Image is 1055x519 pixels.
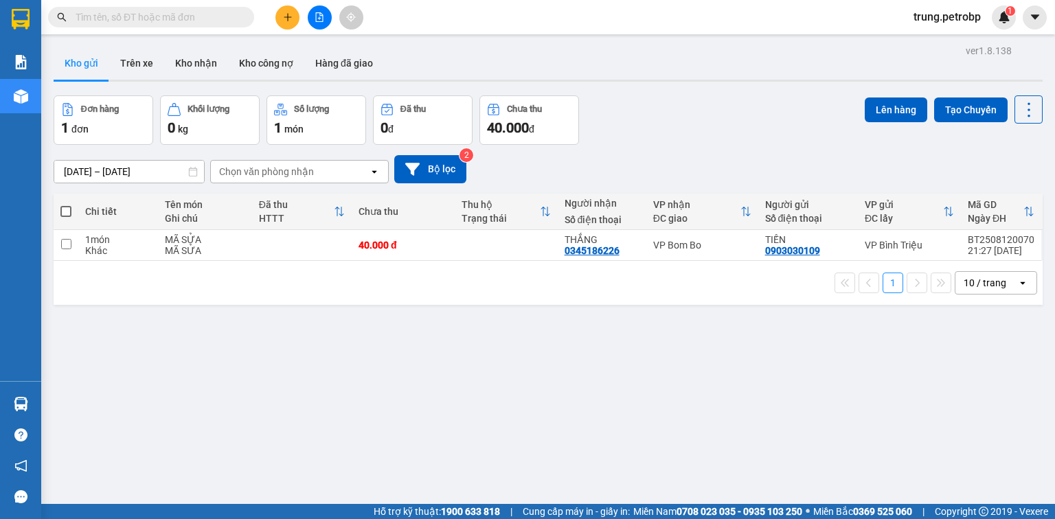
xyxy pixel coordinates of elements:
[806,509,810,514] span: ⚪️
[14,397,28,411] img: warehouse-icon
[294,104,329,114] div: Số lượng
[653,213,740,224] div: ĐC giao
[315,12,324,22] span: file-add
[968,213,1023,224] div: Ngày ĐH
[883,273,903,293] button: 1
[529,124,534,135] span: đ
[1023,5,1047,30] button: caret-down
[54,47,109,80] button: Kho gửi
[388,124,394,135] span: đ
[178,124,188,135] span: kg
[304,47,384,80] button: Hàng đã giao
[979,507,988,516] span: copyright
[109,47,164,80] button: Trên xe
[565,245,620,256] div: 0345186226
[359,240,448,251] div: 40.000 đ
[14,490,27,503] span: message
[565,198,639,209] div: Người nhận
[653,240,751,251] div: VP Bom Bo
[54,161,204,183] input: Select a date range.
[165,199,245,210] div: Tên món
[487,119,529,136] span: 40.000
[308,5,332,30] button: file-add
[460,148,473,162] sup: 2
[275,5,299,30] button: plus
[934,97,1008,122] button: Tạo Chuyến
[14,55,28,69] img: solution-icon
[339,5,363,30] button: aim
[765,245,820,256] div: 0903030109
[284,124,304,135] span: món
[259,199,334,210] div: Đã thu
[252,194,352,230] th: Toggle SortBy
[853,506,912,517] strong: 0369 525 060
[283,12,293,22] span: plus
[188,104,229,114] div: Khối lượng
[12,9,30,30] img: logo-vxr
[633,504,802,519] span: Miền Nam
[266,95,366,145] button: Số lượng1món
[81,104,119,114] div: Đơn hàng
[1017,277,1028,288] svg: open
[479,95,579,145] button: Chưa thu40.000đ
[14,428,27,441] span: question-circle
[85,234,151,245] div: 1 món
[160,95,260,145] button: Khối lượng0kg
[374,504,500,519] span: Hỗ trợ kỹ thuật:
[400,104,426,114] div: Đã thu
[359,206,448,217] div: Chưa thu
[964,276,1006,290] div: 10 / trang
[677,506,802,517] strong: 0708 023 035 - 0935 103 250
[71,124,89,135] span: đơn
[462,199,540,210] div: Thu hộ
[966,43,1012,58] div: ver 1.8.138
[381,119,388,136] span: 0
[922,504,924,519] span: |
[858,194,961,230] th: Toggle SortBy
[968,234,1034,245] div: BT2508120070
[998,11,1010,23] img: icon-new-feature
[14,89,28,104] img: warehouse-icon
[165,234,245,245] div: MÃ SỬA
[61,119,69,136] span: 1
[76,10,238,25] input: Tìm tên, số ĐT hoặc mã đơn
[85,245,151,256] div: Khác
[813,504,912,519] span: Miền Bắc
[54,95,153,145] button: Đơn hàng1đơn
[369,166,380,177] svg: open
[85,206,151,217] div: Chi tiết
[57,12,67,22] span: search
[165,213,245,224] div: Ghi chú
[373,95,473,145] button: Đã thu0đ
[274,119,282,136] span: 1
[1008,6,1012,16] span: 1
[1029,11,1041,23] span: caret-down
[565,234,639,245] div: THẮNG
[961,194,1041,230] th: Toggle SortBy
[865,213,943,224] div: ĐC lấy
[968,245,1034,256] div: 21:27 [DATE]
[164,47,228,80] button: Kho nhận
[765,213,851,224] div: Số điện thoại
[462,213,540,224] div: Trạng thái
[165,245,245,256] div: MÃ SỬA
[865,97,927,122] button: Lên hàng
[865,240,954,251] div: VP Bình Triệu
[865,199,943,210] div: VP gửi
[219,165,314,178] div: Chọn văn phòng nhận
[646,194,758,230] th: Toggle SortBy
[510,504,512,519] span: |
[765,199,851,210] div: Người gửi
[455,194,558,230] th: Toggle SortBy
[346,12,356,22] span: aim
[968,199,1023,210] div: Mã GD
[565,214,639,225] div: Số điện thoại
[523,504,630,519] span: Cung cấp máy in - giấy in:
[168,119,175,136] span: 0
[441,506,500,517] strong: 1900 633 818
[228,47,304,80] button: Kho công nợ
[903,8,992,25] span: trung.petrobp
[1006,6,1015,16] sup: 1
[394,155,466,183] button: Bộ lọc
[653,199,740,210] div: VP nhận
